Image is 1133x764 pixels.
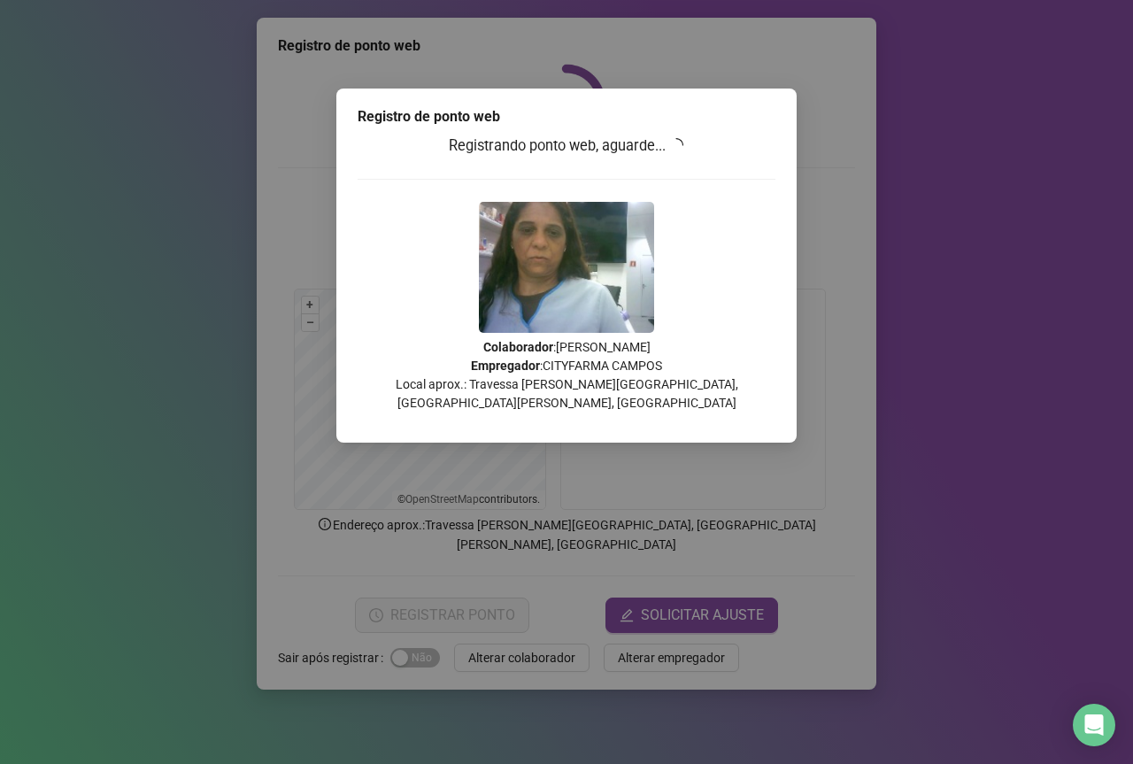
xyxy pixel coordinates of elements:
[483,340,553,354] strong: Colaborador
[479,202,654,333] img: 2Q==
[1073,704,1115,746] div: Open Intercom Messenger
[358,135,775,158] h3: Registrando ponto web, aguarde...
[358,106,775,127] div: Registro de ponto web
[669,137,685,153] span: loading
[358,338,775,413] p: : [PERSON_NAME] : CITYFARMA CAMPOS Local aprox.: Travessa [PERSON_NAME][GEOGRAPHIC_DATA], [GEOGRA...
[471,359,540,373] strong: Empregador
